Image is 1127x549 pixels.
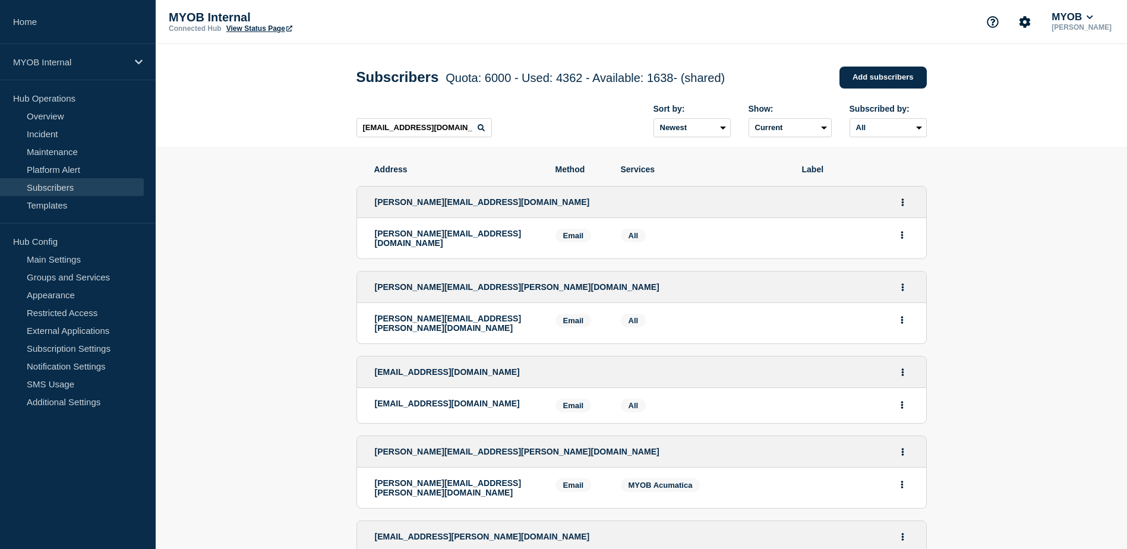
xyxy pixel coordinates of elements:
[1012,10,1037,34] button: Account settings
[749,104,832,113] div: Show:
[375,478,538,497] p: [PERSON_NAME][EMAIL_ADDRESS][PERSON_NAME][DOMAIN_NAME]
[374,165,538,174] span: Address
[375,532,590,541] span: [EMAIL_ADDRESS][PERSON_NAME][DOMAIN_NAME]
[375,229,538,248] p: [PERSON_NAME][EMAIL_ADDRESS][DOMAIN_NAME]
[375,367,520,377] span: [EMAIL_ADDRESS][DOMAIN_NAME]
[555,478,592,492] span: Email
[169,11,406,24] p: MYOB Internal
[654,118,731,137] select: Sort by
[375,447,659,456] span: [PERSON_NAME][EMAIL_ADDRESS][PERSON_NAME][DOMAIN_NAME]
[446,71,725,84] span: Quota: 6000 - Used: 4362 - Available: 1638 - (shared)
[226,24,292,33] a: View Status Page
[555,165,603,174] span: Method
[895,396,910,414] button: Actions
[356,118,492,137] input: Search subscribers
[895,193,910,212] button: Actions
[621,165,784,174] span: Services
[895,528,910,546] button: Actions
[375,399,538,408] p: [EMAIL_ADDRESS][DOMAIN_NAME]
[375,197,590,207] span: [PERSON_NAME][EMAIL_ADDRESS][DOMAIN_NAME]
[749,118,832,137] select: Deleted
[629,401,639,410] span: All
[802,165,909,174] span: Label
[1049,23,1114,31] p: [PERSON_NAME]
[654,104,731,113] div: Sort by:
[555,314,592,327] span: Email
[629,481,693,490] span: MYOB Acumatica
[850,118,927,137] select: Subscribed by
[895,363,910,381] button: Actions
[1049,11,1096,23] button: MYOB
[839,67,927,89] a: Add subscribers
[895,443,910,461] button: Actions
[895,278,910,296] button: Actions
[629,316,639,325] span: All
[850,104,927,113] div: Subscribed by:
[895,475,910,494] button: Actions
[980,10,1005,34] button: Support
[356,69,725,86] h1: Subscribers
[169,24,222,33] p: Connected Hub
[375,282,659,292] span: [PERSON_NAME][EMAIL_ADDRESS][PERSON_NAME][DOMAIN_NAME]
[895,226,910,244] button: Actions
[375,314,538,333] p: [PERSON_NAME][EMAIL_ADDRESS][PERSON_NAME][DOMAIN_NAME]
[895,311,910,329] button: Actions
[629,231,639,240] span: All
[555,229,592,242] span: Email
[13,57,127,67] p: MYOB Internal
[555,399,592,412] span: Email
